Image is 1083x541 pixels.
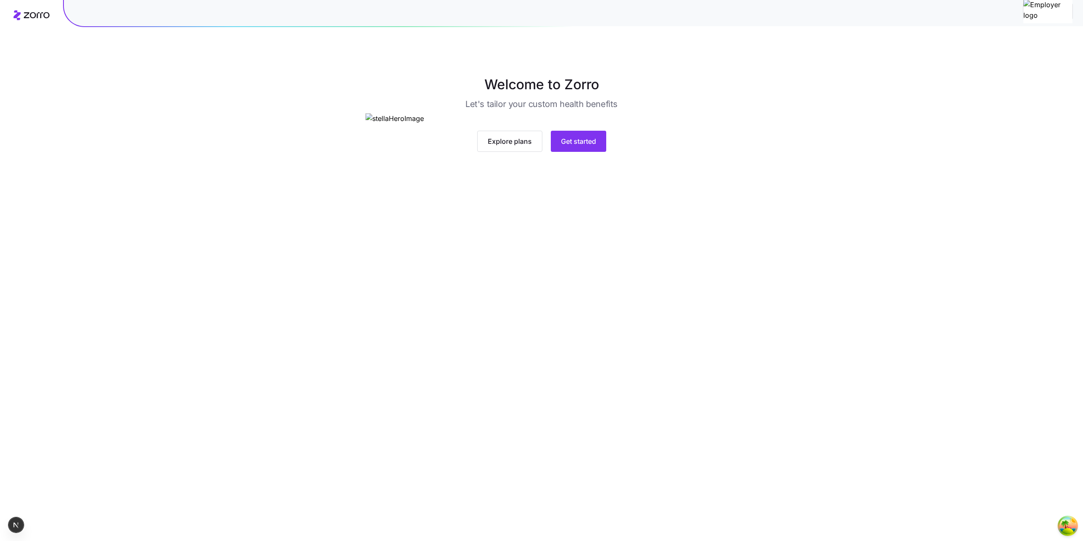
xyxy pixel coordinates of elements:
[477,131,542,152] button: Explore plans
[332,74,751,95] h1: Welcome to Zorro
[488,136,532,146] span: Explore plans
[561,136,596,146] span: Get started
[366,113,718,124] img: stellaHeroImage
[1059,517,1076,534] button: Open Tanstack query devtools
[551,131,606,152] button: Get started
[465,98,618,110] h3: Let's tailor your custom health benefits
